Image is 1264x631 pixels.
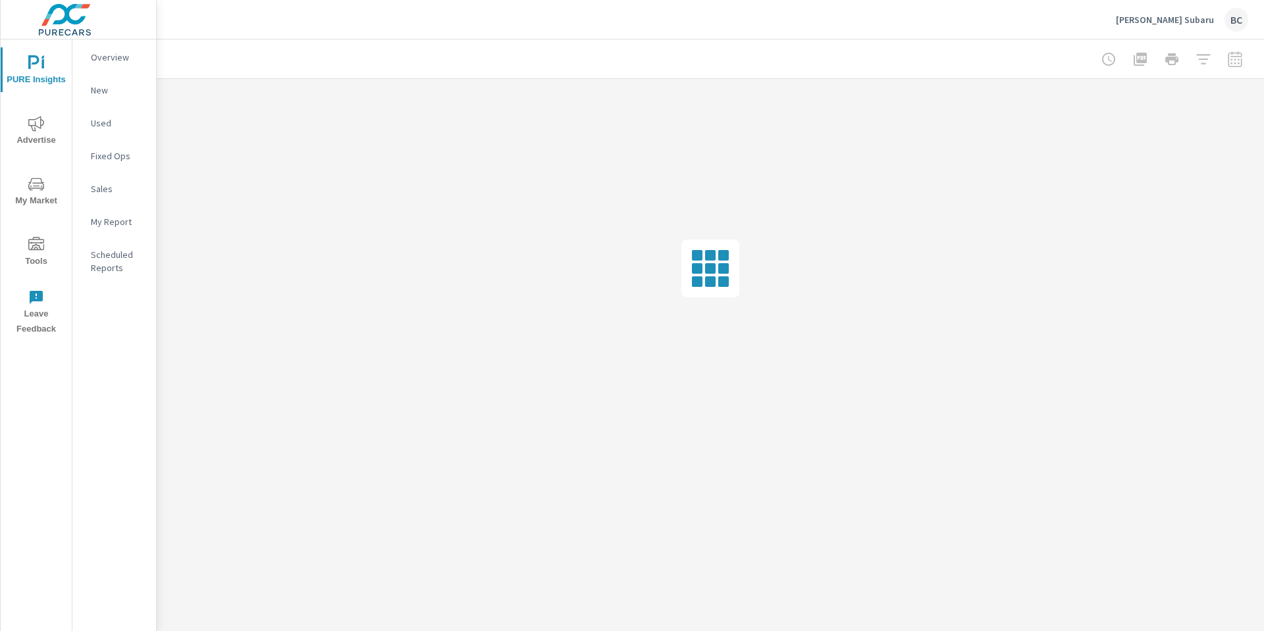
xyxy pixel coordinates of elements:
p: Fixed Ops [91,149,145,163]
span: Leave Feedback [5,290,68,337]
span: Tools [5,237,68,269]
p: My Report [91,215,145,228]
div: Scheduled Reports [72,245,156,278]
span: PURE Insights [5,55,68,88]
div: nav menu [1,39,72,342]
div: Used [72,113,156,133]
p: Scheduled Reports [91,248,145,274]
div: Sales [72,179,156,199]
p: Sales [91,182,145,195]
div: Fixed Ops [72,146,156,166]
div: New [72,80,156,100]
p: [PERSON_NAME] Subaru [1116,14,1214,26]
div: BC [1224,8,1248,32]
div: Overview [72,47,156,67]
p: Overview [91,51,145,64]
p: New [91,84,145,97]
span: Advertise [5,116,68,148]
p: Used [91,116,145,130]
div: My Report [72,212,156,232]
span: My Market [5,176,68,209]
